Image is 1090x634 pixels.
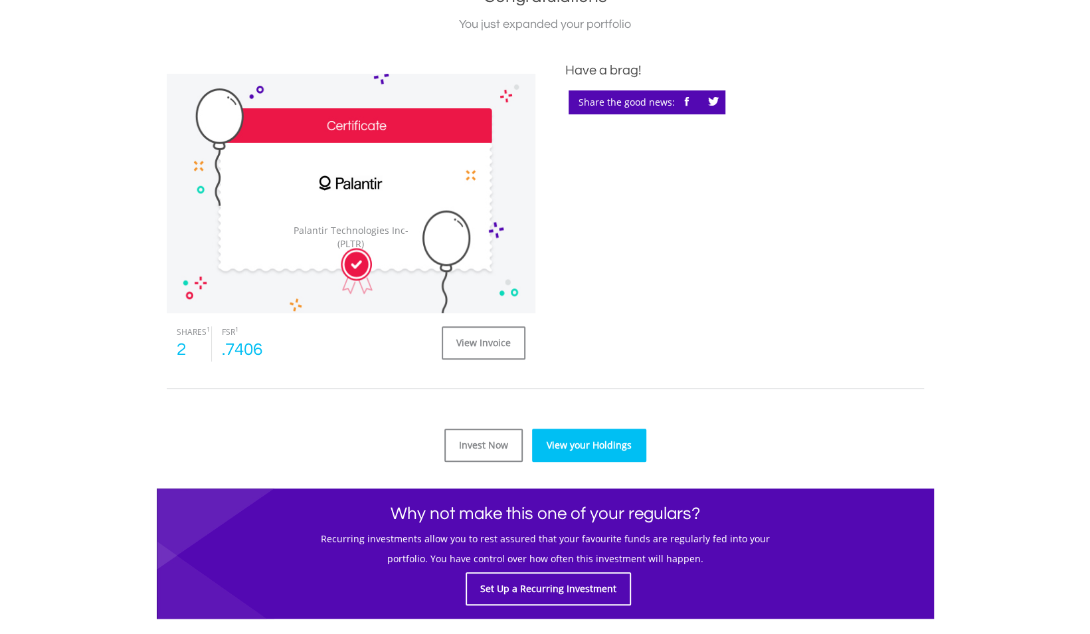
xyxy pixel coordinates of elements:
[444,429,523,462] a: Invest Now
[177,326,202,338] div: SHARES
[167,532,924,546] h5: Recurring investments allow you to rest assured that your favourite funds are regularly fed into ...
[235,325,238,334] sup: 1
[167,552,924,566] h5: portfolio. You have control over how often this investment will happen.
[565,60,924,80] div: Have a brag!
[207,325,210,334] sup: 1
[532,429,646,462] a: View your Holdings
[337,224,409,250] span: - (PLTR)
[569,90,725,114] div: Share the good news:
[167,502,924,526] h1: Why not make this one of your regulars?
[222,326,266,338] div: FSR
[442,326,525,360] a: View Invoice
[466,572,631,605] a: Set Up a Recurring Investment
[222,338,266,362] div: .7406
[177,338,202,362] div: 2
[167,15,924,34] div: You just expanded your portfolio
[302,150,399,217] img: EQU.US.PLTR.png
[286,224,415,251] div: Palantir Technologies Inc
